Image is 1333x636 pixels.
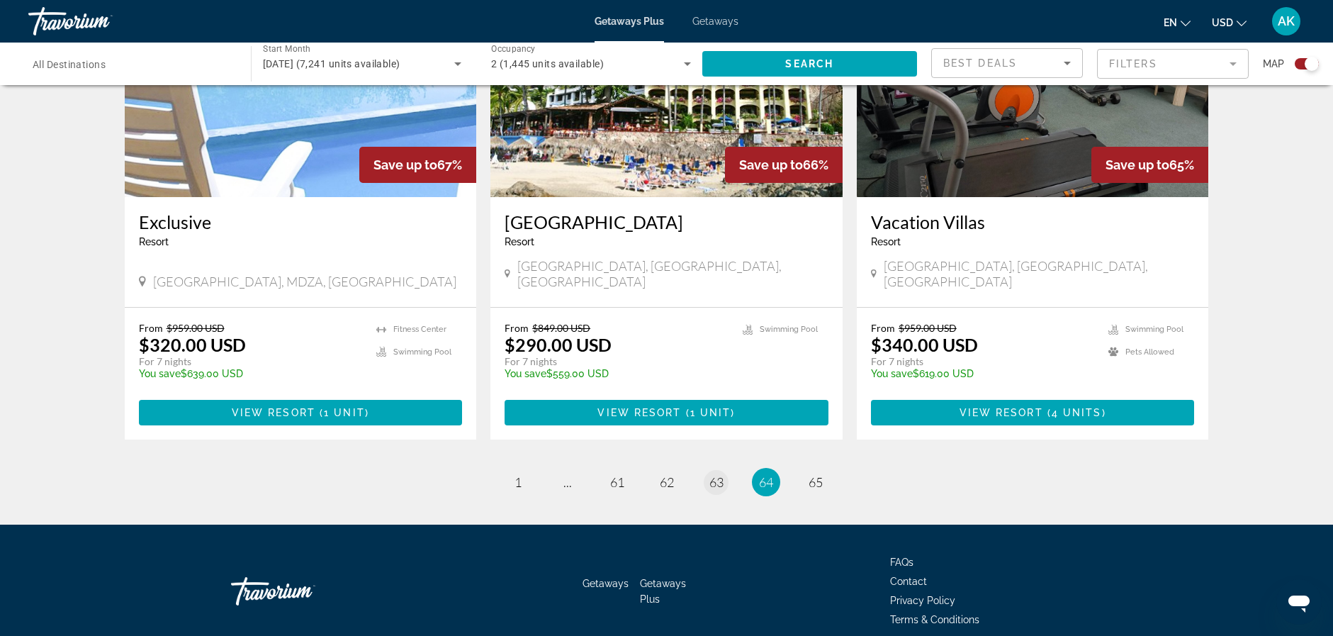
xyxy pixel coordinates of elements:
div: 67% [359,147,476,183]
span: 65 [809,474,823,490]
a: Vacation Villas [871,211,1195,233]
span: 4 units [1052,407,1102,418]
span: 1 [514,474,522,490]
span: 1 unit [690,407,731,418]
span: Best Deals [943,57,1017,69]
span: View Resort [232,407,315,418]
span: USD [1212,17,1233,28]
a: Terms & Conditions [890,614,979,625]
a: Getaways [583,578,629,589]
mat-select: Sort by [943,55,1071,72]
span: You save [139,368,181,379]
span: 61 [610,474,624,490]
span: From [139,322,163,334]
span: $959.00 USD [167,322,225,334]
iframe: Button to launch messaging window [1276,579,1322,625]
span: You save [505,368,546,379]
span: ( ) [1043,407,1106,418]
span: Fitness Center [393,325,446,334]
span: 1 unit [324,407,365,418]
button: Search [702,51,918,77]
span: Start Month [263,44,310,54]
p: $559.00 USD [505,368,729,379]
span: [GEOGRAPHIC_DATA], MDZA, [GEOGRAPHIC_DATA] [153,274,456,289]
span: AK [1278,14,1295,28]
span: $959.00 USD [899,322,957,334]
button: Change language [1164,12,1191,33]
a: Contact [890,576,927,587]
span: $849.00 USD [532,322,590,334]
span: Save up to [739,157,803,172]
span: 64 [759,474,773,490]
a: Travorium [28,3,170,40]
span: ( ) [315,407,369,418]
a: Getaways Plus [640,578,686,605]
p: For 7 nights [139,355,363,368]
span: Resort [139,236,169,247]
span: Occupancy [491,44,536,54]
button: View Resort(1 unit) [505,400,828,425]
span: Pets Allowed [1125,347,1174,357]
span: ( ) [682,407,736,418]
span: You save [871,368,913,379]
span: [GEOGRAPHIC_DATA], [GEOGRAPHIC_DATA], [GEOGRAPHIC_DATA] [517,258,828,289]
div: 66% [725,147,843,183]
p: $639.00 USD [139,368,363,379]
button: User Menu [1268,6,1305,36]
a: FAQs [890,557,913,568]
a: Getaways [692,16,738,27]
span: Swimming Pool [760,325,818,334]
p: $320.00 USD [139,334,246,355]
a: Privacy Policy [890,595,955,606]
span: From [505,322,529,334]
span: From [871,322,895,334]
a: Exclusive [139,211,463,233]
a: [GEOGRAPHIC_DATA] [505,211,828,233]
span: [GEOGRAPHIC_DATA], [GEOGRAPHIC_DATA], [GEOGRAPHIC_DATA] [884,258,1195,289]
span: Save up to [373,157,437,172]
span: [DATE] (7,241 units available) [263,58,400,69]
p: $619.00 USD [871,368,1095,379]
button: View Resort(1 unit) [139,400,463,425]
span: Resort [871,236,901,247]
span: Search [785,58,833,69]
div: 65% [1091,147,1208,183]
button: Change currency [1212,12,1247,33]
a: Travorium [231,570,373,613]
span: 2 (1,445 units available) [491,58,604,69]
span: All Destinations [33,59,106,70]
span: 63 [709,474,724,490]
span: Swimming Pool [1125,325,1183,334]
span: Resort [505,236,534,247]
span: ... [563,474,572,490]
button: View Resort(4 units) [871,400,1195,425]
span: View Resort [597,407,681,418]
nav: Pagination [125,468,1209,496]
span: View Resort [960,407,1043,418]
p: For 7 nights [871,355,1095,368]
p: $340.00 USD [871,334,978,355]
span: Swimming Pool [393,347,451,357]
span: Map [1263,54,1284,74]
p: $290.00 USD [505,334,612,355]
span: Save up to [1106,157,1169,172]
span: 62 [660,474,674,490]
a: Getaways Plus [595,16,664,27]
p: For 7 nights [505,355,729,368]
span: en [1164,17,1177,28]
button: Filter [1097,48,1249,79]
